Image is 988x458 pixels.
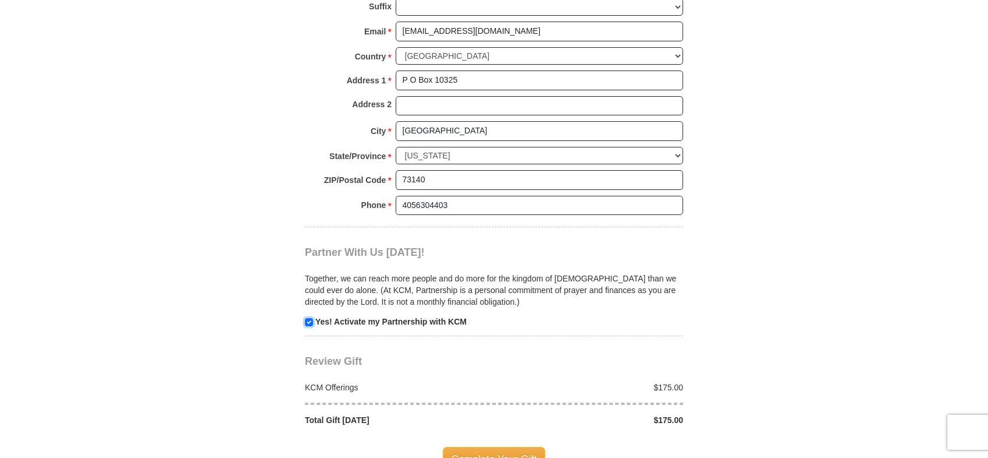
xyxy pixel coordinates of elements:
[315,317,467,326] strong: Yes! Activate my Partnership with KCM
[355,48,386,65] strong: Country
[299,414,495,426] div: Total Gift [DATE]
[347,72,386,89] strong: Address 1
[305,246,425,258] span: Partner With Us [DATE]!
[329,148,386,164] strong: State/Province
[364,23,386,40] strong: Email
[371,123,386,139] strong: City
[299,382,495,393] div: KCM Offerings
[324,172,386,188] strong: ZIP/Postal Code
[305,273,683,308] p: Together, we can reach more people and do more for the kingdom of [DEMOGRAPHIC_DATA] than we coul...
[305,355,362,367] span: Review Gift
[361,197,386,213] strong: Phone
[494,414,690,426] div: $175.00
[352,96,392,112] strong: Address 2
[494,382,690,393] div: $175.00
